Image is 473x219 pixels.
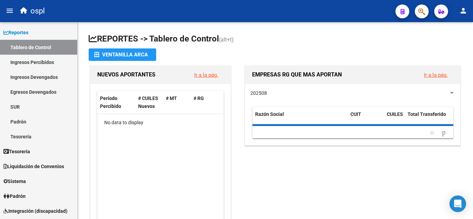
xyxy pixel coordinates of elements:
[3,192,26,200] span: Padrón
[89,33,462,45] h1: REPORTES -> Tablero de Control
[100,95,121,109] span: Período Percibido
[3,29,28,36] span: Reportes
[97,71,155,78] span: NUEVOS APORTANTES
[6,7,14,15] mat-icon: menu
[387,111,403,117] span: CUILES
[194,72,218,78] a: Ir a la pág.
[219,36,234,43] span: (alt+t)
[94,48,151,61] div: Ventanilla ARCA
[252,107,348,130] datatable-header-cell: Razón Social
[250,90,267,96] span: 202508
[89,48,156,61] button: Ventanilla ARCA
[350,111,361,117] span: CUIT
[424,72,448,78] a: Ir a la pág.
[449,195,466,212] div: Open Intercom Messenger
[408,111,446,117] span: Total Transferido
[255,111,284,117] span: Razón Social
[194,95,204,101] span: # RG
[166,95,177,101] span: # MT
[135,91,163,114] datatable-header-cell: # CUILES Nuevos
[459,7,467,15] mat-icon: person
[138,95,158,109] span: # CUILES Nuevos
[3,207,68,215] span: Integración (discapacidad)
[384,107,405,130] datatable-header-cell: CUILES
[427,129,437,136] a: go to previous page
[189,69,224,81] button: Ir a la pág.
[439,129,449,136] a: go to next page
[163,91,191,114] datatable-header-cell: # MT
[405,107,453,130] datatable-header-cell: Total Transferido
[3,177,26,185] span: Sistema
[97,91,135,114] datatable-header-cell: Período Percibido
[348,107,384,130] datatable-header-cell: CUIT
[252,71,342,78] span: EMPRESAS RG QUE MAS APORTAN
[3,148,30,155] span: Tesorería
[30,3,45,19] span: ospl
[97,114,223,131] div: No data to display
[191,91,218,114] datatable-header-cell: # RG
[418,69,453,81] button: Ir a la pág.
[3,163,64,170] span: Liquidación de Convenios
